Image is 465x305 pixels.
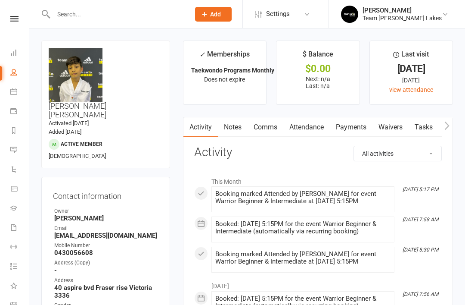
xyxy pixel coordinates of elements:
input: Search... [51,8,184,20]
span: Active member [61,141,102,147]
button: Add [195,7,232,22]
div: $0.00 [284,64,351,73]
a: Dashboard [10,44,30,63]
img: thumb_image1603260965.png [341,6,358,23]
strong: Taekwondo Programs Monthly Instalment Memb... [191,67,329,74]
p: Next: n/a Last: n/a [284,75,351,89]
h3: Contact information [53,189,158,201]
strong: 40 aspire bvd Fraser rise Victoria 3336 [54,284,158,299]
a: Reports [10,122,30,141]
a: Comms [248,117,283,137]
h3: Activity [194,146,442,159]
a: Activity [183,117,218,137]
time: Added [DATE] [49,129,81,135]
div: Last visit [393,49,429,64]
span: Does not expire [204,76,245,83]
a: Waivers [372,117,409,137]
div: Address (Copy) [54,259,158,267]
h3: [PERSON_NAME] [PERSON_NAME] [49,48,163,119]
div: Mobile Number [54,242,158,250]
img: image1718177540.png [49,48,102,102]
strong: [EMAIL_ADDRESS][DOMAIN_NAME] [54,232,158,239]
a: Payments [10,102,30,122]
li: This Month [194,173,442,186]
a: Product Sales [10,180,30,199]
div: Team [PERSON_NAME] Lakes [363,14,442,22]
span: Add [210,11,221,18]
a: Tasks [409,117,439,137]
div: [DATE] [378,64,445,73]
i: [DATE] 5:17 PM [403,186,438,192]
i: [DATE] 5:30 PM [403,247,438,253]
div: Booking marked Attended by [PERSON_NAME] for event Warrior Beginner & Intermediate at [DATE] 5:15PM [215,190,391,205]
i: ✓ [199,50,205,59]
a: Calendar [10,83,30,102]
span: Settings [266,4,290,24]
li: [DATE] [194,277,442,291]
strong: [PERSON_NAME] [54,214,158,222]
a: What's New [10,277,30,296]
div: Booking marked Attended by [PERSON_NAME] for event Warrior Beginner & Intermediate at [DATE] 5:15PM [215,251,391,265]
div: Memberships [199,49,250,65]
a: view attendance [389,86,433,93]
div: [PERSON_NAME] [363,6,442,14]
i: [DATE] 7:58 AM [403,217,438,223]
i: [DATE] 7:56 AM [403,291,438,297]
a: Notes [218,117,248,137]
div: Address [54,277,158,285]
span: [DEMOGRAPHIC_DATA] [49,153,106,159]
div: Owner [54,207,158,215]
a: Attendance [283,117,330,137]
time: Activated [DATE] [49,120,89,126]
a: People [10,63,30,83]
div: [DATE] [378,75,445,85]
a: Payments [330,117,372,137]
div: $ Balance [303,49,333,64]
strong: - [54,267,158,274]
strong: 0430056608 [54,249,158,257]
div: Email [54,224,158,233]
div: Booked: [DATE] 5:15PM for the event Warrior Beginner & Intermediate (automatically via recurring ... [215,220,391,235]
